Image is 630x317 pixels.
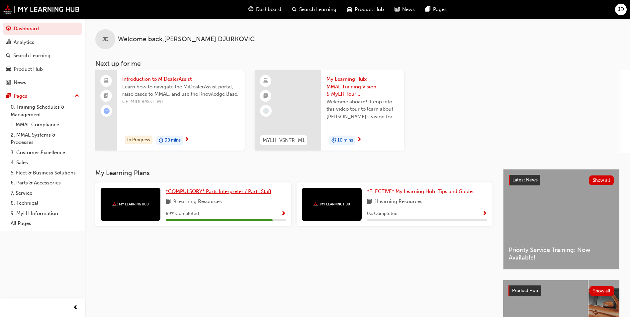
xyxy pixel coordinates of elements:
span: Product Hub [355,6,384,13]
span: Welcome back , [PERSON_NAME] DJURKOVIC [118,36,255,43]
a: Product HubShow all [508,285,614,296]
a: Search Learning [3,50,82,62]
span: Search Learning [299,6,336,13]
span: Welcome aboard! Jump into this video tour to learn about [PERSON_NAME]'s vision for your learning... [326,98,399,121]
span: duration-icon [331,136,336,145]
span: Introduction to MiDealerAssist [122,75,239,83]
img: mmal [314,202,350,206]
span: guage-icon [248,5,253,14]
h3: My Learning Plans [95,169,493,177]
span: car-icon [6,66,11,72]
div: In Progress [125,136,152,145]
a: search-iconSearch Learning [287,3,342,16]
span: 1 Learning Resources [375,198,422,206]
span: news-icon [395,5,400,14]
span: JD [618,6,624,13]
span: next-icon [357,137,362,143]
button: JD [615,4,627,15]
a: pages-iconPages [420,3,452,16]
a: *ELECTIVE* My Learning Hub: Tips and Guides [367,188,477,195]
a: Dashboard [3,23,82,35]
span: Pages [433,6,447,13]
span: pages-icon [6,93,11,99]
span: 9 Learning Resources [173,198,222,206]
a: 6. Parts & Accessories [8,178,82,188]
img: mmal [3,5,80,14]
a: 5. Fleet & Business Solutions [8,168,82,178]
span: JD [102,36,109,43]
span: news-icon [6,80,11,86]
button: Pages [3,90,82,102]
a: guage-iconDashboard [243,3,287,16]
span: guage-icon [6,26,11,32]
span: pages-icon [425,5,430,14]
a: 9. MyLH Information [8,208,82,219]
span: booktick-icon [104,92,109,100]
span: book-icon [166,198,171,206]
a: 1. MMAL Compliance [8,120,82,130]
span: 89 % Completed [166,210,199,218]
span: search-icon [292,5,297,14]
div: Analytics [14,39,34,46]
a: car-iconProduct Hub [342,3,389,16]
div: Pages [14,92,27,100]
button: Show Progress [281,210,286,218]
div: Product Hub [14,65,43,73]
button: Show Progress [482,210,487,218]
span: News [402,6,415,13]
span: Dashboard [256,6,281,13]
span: learningResourceType_ELEARNING-icon [263,77,268,85]
span: 0 % Completed [367,210,398,218]
div: Search Learning [13,52,50,59]
span: CF_MIDLRASST_M1 [122,98,239,106]
span: book-icon [367,198,372,206]
a: *COMPULSORY* Parts Interpreter / Parts Staff [166,188,274,195]
span: *COMPULSORY* Parts Interpreter / Parts Staff [166,188,271,194]
span: duration-icon [159,136,163,145]
button: DashboardAnalyticsSearch LearningProduct HubNews [3,21,82,90]
span: car-icon [347,5,352,14]
span: laptop-icon [104,77,109,85]
a: Product Hub [3,63,82,75]
span: chart-icon [6,40,11,46]
span: MYLH_VSNTR_M1 [263,137,305,144]
span: learningRecordVerb_NONE-icon [263,108,269,114]
span: 10 mins [337,137,353,144]
a: Latest NewsShow all [509,175,614,185]
a: 2. MMAL Systems & Processes [8,130,82,148]
a: News [3,76,82,89]
a: 8. Technical [8,198,82,208]
span: search-icon [6,53,11,59]
span: Product Hub [512,288,538,293]
span: Show Progress [281,211,286,217]
a: All Pages [8,218,82,229]
button: Show all [589,286,614,296]
a: news-iconNews [389,3,420,16]
span: Show Progress [482,211,487,217]
button: Show all [589,175,614,185]
span: Priority Service Training: Now Available! [509,246,614,261]
a: Latest NewsShow allPriority Service Training: Now Available! [503,169,619,269]
span: prev-icon [73,304,78,312]
span: Latest News [512,177,538,183]
a: Analytics [3,36,82,49]
a: MYLH_VSNTR_M1My Learning Hub: MMAL Training Vision & MyLH Tour (Elective)Welcome aboard! Jump int... [255,70,404,151]
div: News [14,79,26,86]
a: 3. Customer Excellence [8,148,82,158]
span: Learn how to navigate the MiDealerAssist portal, raise cases to MMAL, and use the Knowledge Base. [122,83,239,98]
a: 4. Sales [8,158,82,168]
span: My Learning Hub: MMAL Training Vision & MyLH Tour (Elective) [326,75,399,98]
a: 7. Service [8,188,82,198]
span: 30 mins [165,137,181,144]
h3: Next up for me [85,60,630,67]
span: up-icon [75,92,79,100]
span: *ELECTIVE* My Learning Hub: Tips and Guides [367,188,475,194]
span: booktick-icon [263,92,268,100]
a: Introduction to MiDealerAssistLearn how to navigate the MiDealerAssist portal, raise cases to MMA... [95,70,245,151]
a: 0. Training Schedules & Management [8,102,82,120]
img: mmal [112,202,149,206]
span: learningRecordVerb_ATTEMPT-icon [104,108,110,114]
span: next-icon [184,137,189,143]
